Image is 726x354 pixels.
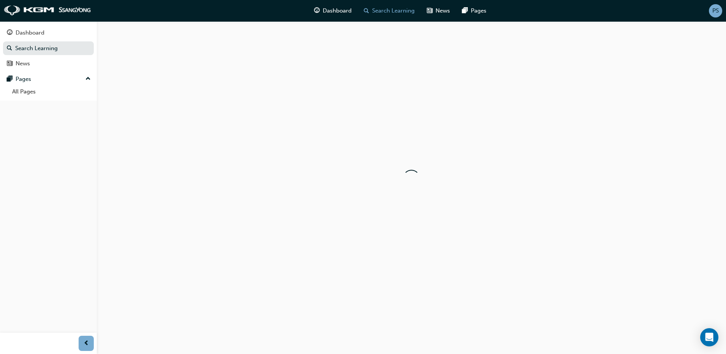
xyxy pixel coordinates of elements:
span: PS [712,6,719,15]
a: guage-iconDashboard [308,3,358,19]
span: News [436,6,450,15]
span: up-icon [85,74,91,84]
span: news-icon [7,60,13,67]
img: kgm [4,5,91,16]
a: news-iconNews [421,3,456,19]
button: Pages [3,72,94,86]
span: guage-icon [7,30,13,36]
a: All Pages [9,86,94,98]
a: Search Learning [3,41,94,55]
a: News [3,57,94,71]
div: News [16,59,30,68]
span: pages-icon [462,6,468,16]
a: Dashboard [3,26,94,40]
div: Dashboard [16,28,44,37]
span: prev-icon [84,339,89,348]
span: pages-icon [7,76,13,83]
button: PS [709,4,722,17]
div: Open Intercom Messenger [700,328,718,346]
span: news-icon [427,6,432,16]
a: pages-iconPages [456,3,492,19]
span: guage-icon [314,6,320,16]
span: Dashboard [323,6,352,15]
span: Pages [471,6,486,15]
span: Search Learning [372,6,415,15]
button: DashboardSearch LearningNews [3,24,94,72]
span: search-icon [7,45,12,52]
a: search-iconSearch Learning [358,3,421,19]
span: search-icon [364,6,369,16]
div: Pages [16,75,31,84]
